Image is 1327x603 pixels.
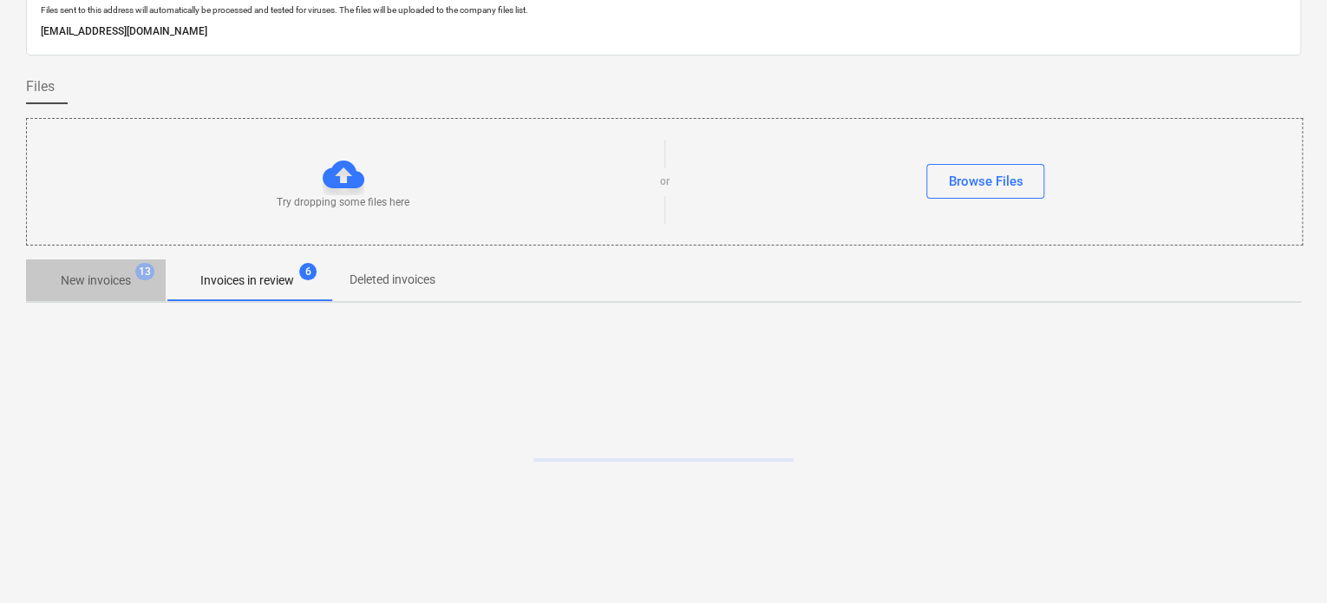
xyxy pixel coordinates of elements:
p: Invoices in review [200,272,294,290]
p: New invoices [61,272,131,290]
p: [EMAIL_ADDRESS][DOMAIN_NAME] [41,23,1286,41]
span: 6 [299,263,317,280]
div: Try dropping some files hereorBrowse Files [26,118,1303,246]
p: Deleted invoices [350,271,435,289]
p: or [660,174,670,189]
span: Files [26,76,55,97]
span: 13 [135,263,154,280]
div: Browse Files [948,170,1023,193]
p: Files sent to this address will automatically be processed and tested for viruses. The files will... [41,4,1286,16]
p: Try dropping some files here [277,195,409,210]
button: Browse Files [926,164,1044,199]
